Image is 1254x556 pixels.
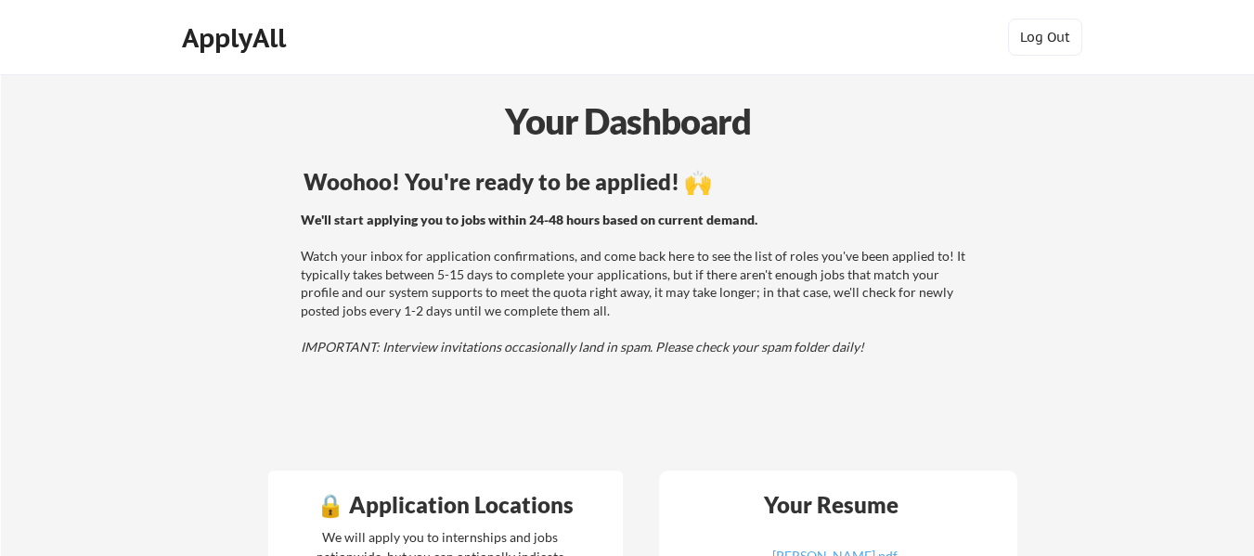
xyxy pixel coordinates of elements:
div: Watch your inbox for application confirmations, and come back here to see the list of roles you'v... [301,211,970,356]
button: Log Out [1008,19,1082,56]
div: ApplyAll [182,22,291,54]
div: Your Dashboard [2,95,1254,148]
div: Woohoo! You're ready to be applied! 🙌 [304,171,973,193]
strong: We'll start applying you to jobs within 24-48 hours based on current demand. [301,212,757,227]
em: IMPORTANT: Interview invitations occasionally land in spam. Please check your spam folder daily! [301,339,864,355]
div: Your Resume [740,494,924,516]
div: 🔒 Application Locations [273,494,618,516]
